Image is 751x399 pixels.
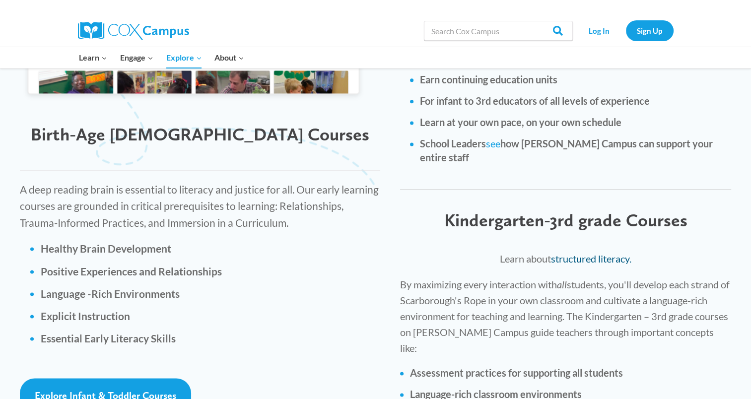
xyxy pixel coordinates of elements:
button: Child menu of About [208,47,251,68]
strong: Healthy Brain Development [41,242,171,255]
i: all [557,278,567,290]
p: By maximizing every interaction with students, you'll develop each strand of Scarborough's Rope i... [400,276,731,356]
img: Cox Campus [78,22,189,40]
nav: Primary Navigation [73,47,251,68]
b: Explicit Instruction [41,310,130,322]
input: Search Cox Campus [424,21,573,41]
button: Child menu of Learn [73,47,114,68]
a: see [486,137,500,149]
strong: Learn at your own pace, on your own schedule [420,116,621,128]
strong: Earn continuing education units [420,73,557,85]
nav: Secondary Navigation [578,20,674,41]
button: Child menu of Explore [160,47,208,68]
b: Language -Rich Environments [41,287,180,300]
b: Essential Early Literacy Skills [41,332,176,344]
button: Child menu of Engage [114,47,160,68]
a: structured literacy. [551,253,631,265]
span: Birth-Age [DEMOGRAPHIC_DATA] Courses [31,124,369,145]
p: A deep reading brain is essential to literacy and justice for all. Our early learning courses are... [20,181,380,231]
p: Learn about [400,251,731,266]
strong: Assessment practices for supporting all students [410,367,623,379]
b: Positive Experiences and Relationships [41,265,222,277]
a: Log In [578,20,621,41]
span: Kindergarten-3rd grade Courses [444,209,687,231]
a: Sign Up [626,20,674,41]
strong: For infant to 3rd educators of all levels of experience [420,95,650,107]
strong: School Leaders how [PERSON_NAME] Campus can support your entire staff [420,137,713,163]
